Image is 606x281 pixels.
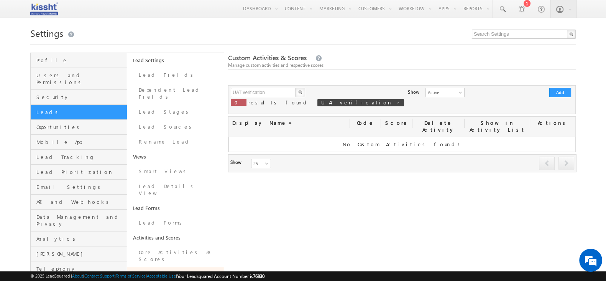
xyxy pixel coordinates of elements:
span: Security [36,94,125,101]
a: Rename Lead [127,134,224,149]
span: Leads [36,109,125,116]
div: Score [381,117,412,130]
span: 0 [235,99,243,106]
a: Data Management and Privacy [31,210,127,231]
a: Lead Sources [127,119,224,134]
div: Display Name [228,117,350,130]
textarea: Type your message and click 'Submit' [10,71,140,214]
span: 25 [251,160,272,167]
a: Lead Forms [127,201,224,215]
a: Lead Forms [127,215,224,230]
a: Leads [31,105,127,120]
a: [PERSON_NAME] [31,246,127,261]
a: Security [31,90,127,105]
a: Activities and Scores [127,230,224,245]
div: Leave a message [40,40,129,50]
a: Active [425,88,465,97]
a: Opportunities [31,120,127,135]
div: Show [230,159,245,166]
a: Mobile App [31,135,127,150]
em: Submit [112,221,139,231]
div: No Custom Activities found! [229,141,575,148]
a: Users and Permissions [31,68,127,90]
span: Your Leadsquared Account Number is [177,273,264,279]
span: 76830 [253,273,264,279]
a: Lead Tracking [31,150,127,165]
span: Mobile App [36,139,125,145]
span: [PERSON_NAME] [36,250,125,257]
div: Minimize live chat window [126,4,144,22]
span: Show in Activity List [470,119,525,133]
a: Lead Stages [127,104,224,119]
a: Lead Prioritization [31,165,127,180]
span: Email Settings [36,183,125,190]
span: Data Management and Privacy [36,213,125,227]
a: Telephony [31,261,127,276]
span: Opportunities [36,124,125,131]
span: Telephony [36,265,125,272]
img: d_60004797649_company_0_60004797649 [13,40,32,50]
span: Lead Tracking [36,154,125,160]
a: Analytics [31,231,127,246]
span: Settings [30,27,63,39]
img: Custom Logo [30,2,58,15]
a: Email Settings [31,180,127,195]
a: Profile [31,53,127,68]
a: Lead Details View [127,179,224,201]
div: Code [350,117,381,130]
span: UAT verification [321,99,393,106]
a: Contact Support [84,273,115,278]
a: 25 [251,159,271,168]
span: © 2025 LeadSquared | | | | | [30,273,264,280]
a: Lead Settings [127,53,224,68]
a: Lead Fields [127,68,224,83]
div: Actions [530,117,575,130]
span: Users and Permissions [36,72,125,86]
img: Search [298,90,302,94]
span: Lead Prioritization [36,169,125,175]
a: Views [127,149,224,164]
a: API and Webhooks [31,195,127,210]
a: Terms of Service [116,273,146,278]
span: Delete Activity [422,119,455,133]
button: Add [549,88,571,97]
span: Analytics [36,235,125,242]
input: Search Settings [472,30,576,39]
div: Show [408,88,419,96]
a: Acceptable Use [147,273,176,278]
a: Smart Views [127,164,224,179]
span: Active [426,89,462,96]
span: Profile [36,57,125,64]
a: Dependent Lead Fields [127,83,224,104]
a: About [72,273,83,278]
span: results found [248,99,309,106]
div: Manage custom activities and respective scores [228,62,576,69]
a: Core Activities & Scores [127,245,224,267]
span: Custom Activities & Scores [228,53,307,62]
span: API and Webhooks [36,198,125,205]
